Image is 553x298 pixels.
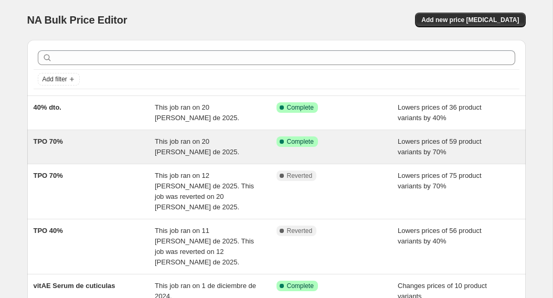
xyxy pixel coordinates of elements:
[27,14,127,26] span: NA Bulk Price Editor
[34,103,61,111] span: 40% dto.
[287,282,314,290] span: Complete
[287,103,314,112] span: Complete
[34,137,63,145] span: TPO 70%
[421,16,519,24] span: Add new price [MEDICAL_DATA]
[398,172,482,190] span: Lowers prices of 75 product variants by 70%
[287,137,314,146] span: Complete
[38,73,80,86] button: Add filter
[398,227,482,245] span: Lowers prices of 56 product variants by 40%
[415,13,525,27] button: Add new price [MEDICAL_DATA]
[34,172,63,179] span: TPO 70%
[155,137,239,156] span: This job ran on 20 [PERSON_NAME] de 2025.
[34,227,63,235] span: TPO 40%
[34,282,115,290] span: vitAE Serum de cuticulas
[155,172,254,211] span: This job ran on 12 [PERSON_NAME] de 2025. This job was reverted on 20 [PERSON_NAME] de 2025.
[42,75,67,83] span: Add filter
[155,103,239,122] span: This job ran on 20 [PERSON_NAME] de 2025.
[398,137,482,156] span: Lowers prices of 59 product variants by 70%
[398,103,482,122] span: Lowers prices of 36 product variants by 40%
[287,172,313,180] span: Reverted
[287,227,313,235] span: Reverted
[155,227,254,266] span: This job ran on 11 [PERSON_NAME] de 2025. This job was reverted on 12 [PERSON_NAME] de 2025.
